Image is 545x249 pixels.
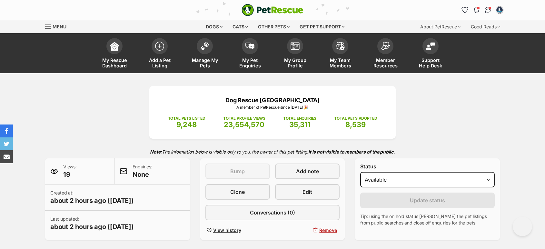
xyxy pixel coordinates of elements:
[159,105,386,110] p: A member of PetRescue since [DATE] 🎉
[360,193,495,208] button: Update status
[200,42,209,50] img: manage-my-pets-icon-02211641906a0b7f246fdf0571729dbe1e7629f14944591b6c1af311fb30b64b.svg
[345,120,366,129] span: 8,539
[235,57,264,68] span: My Pet Enquiries
[168,115,205,121] p: TOTAL PETS LISTED
[460,5,505,15] ul: Account quick links
[223,115,265,121] p: TOTAL PROFILE VIEWS
[408,35,453,73] a: Support Help Desk
[50,190,134,205] p: Created at:
[410,196,445,204] span: Update status
[485,7,491,13] img: chat-41dd97257d64d25036548639549fe6c8038ab92f7586957e7f3b1b290dea8141.svg
[137,35,182,73] a: Add a Pet Listing
[483,5,493,15] a: Conversations
[45,20,71,32] a: Menu
[230,167,245,175] span: Bump
[145,57,174,68] span: Add a Pet Listing
[381,42,390,50] img: member-resources-icon-8e73f808a243e03378d46382f2149f9095a855e16c252ad45f914b54edf8863c.svg
[63,170,77,179] span: 19
[242,4,303,16] img: logo-e224e6f780fb5917bec1dbf3a21bbac754714ae5b6737aabdf751b685950b380.svg
[513,217,532,236] iframe: Help Scout Beacon - Open
[336,42,345,50] img: team-members-icon-5396bd8760b3fe7c0b43da4ab00e1e3bb1a5d9ba89233759b79545d2d3fc5d0d.svg
[110,42,119,51] img: dashboard-icon-eb2f2d2d3e046f16d808141f083e7271f6b2e854fb5c12c21221c1fb7104beca.svg
[319,227,337,234] span: Remove
[50,222,134,231] span: about 2 hours ago ([DATE])
[176,120,197,129] span: 9,248
[334,115,377,121] p: TOTAL PETS ADOPTED
[190,57,219,68] span: Manage My Pets
[291,42,300,50] img: group-profile-icon-3fa3cf56718a62981997c0bc7e787c4b2cf8bcc04b72c1350f741eb67cf2f40e.svg
[133,164,152,179] p: Enquiries:
[205,205,340,220] a: Conversations (0)
[416,20,465,33] div: About PetRescue
[250,209,295,216] span: Conversations (0)
[150,149,162,154] strong: Note:
[50,196,134,205] span: about 2 hours ago ([DATE])
[205,225,270,235] a: View history
[494,5,505,15] button: My account
[466,20,505,33] div: Good Reads
[272,35,318,73] a: My Group Profile
[133,170,152,179] span: None
[230,188,245,196] span: Clone
[224,120,264,129] span: 23,554,570
[275,184,340,200] a: Edit
[228,20,253,33] div: Cats
[360,164,495,169] label: Status
[302,188,312,196] span: Edit
[50,216,134,231] p: Last updated:
[371,57,400,68] span: Member Resources
[496,7,503,13] img: Carly Goodhew profile pic
[45,145,500,158] p: The information below is visible only to you, the owner of this pet listing.
[253,20,294,33] div: Other pets
[227,35,272,73] a: My Pet Enquiries
[326,57,355,68] span: My Team Members
[92,35,137,73] a: My Rescue Dashboard
[318,35,363,73] a: My Team Members
[471,5,481,15] button: Notifications
[275,164,340,179] a: Add note
[295,20,349,33] div: Get pet support
[53,24,66,29] span: Menu
[242,4,303,16] a: PetRescue
[296,167,319,175] span: Add note
[201,20,227,33] div: Dogs
[100,57,129,68] span: My Rescue Dashboard
[245,43,254,50] img: pet-enquiries-icon-7e3ad2cf08bfb03b45e93fb7055b45f3efa6380592205ae92323e6603595dc1f.svg
[213,227,241,234] span: View history
[460,5,470,15] a: Favourites
[360,213,495,226] p: Tip: using the on hold status [PERSON_NAME] the pet listings from public searches and close off e...
[205,164,270,179] button: Bump
[308,149,395,154] strong: It is not visible to members of the public.
[283,115,316,121] p: TOTAL ENQUIRIES
[281,57,310,68] span: My Group Profile
[205,184,270,200] a: Clone
[474,7,479,13] img: notifications-46538b983faf8c2785f20acdc204bb7945ddae34d4c08c2a6579f10ce5e182be.svg
[63,164,77,179] p: Views:
[363,35,408,73] a: Member Resources
[289,120,310,129] span: 35,311
[426,42,435,50] img: help-desk-icon-fdf02630f3aa405de69fd3d07c3f3aa587a6932b1a1747fa1d2bba05be0121f9.svg
[275,225,340,235] button: Remove
[155,42,164,51] img: add-pet-listing-icon-0afa8454b4691262ce3f59096e99ab1cd57d4a30225e0717b998d2c9b9846f56.svg
[159,96,386,105] p: Dog Rescue [GEOGRAPHIC_DATA]
[416,57,445,68] span: Support Help Desk
[182,35,227,73] a: Manage My Pets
